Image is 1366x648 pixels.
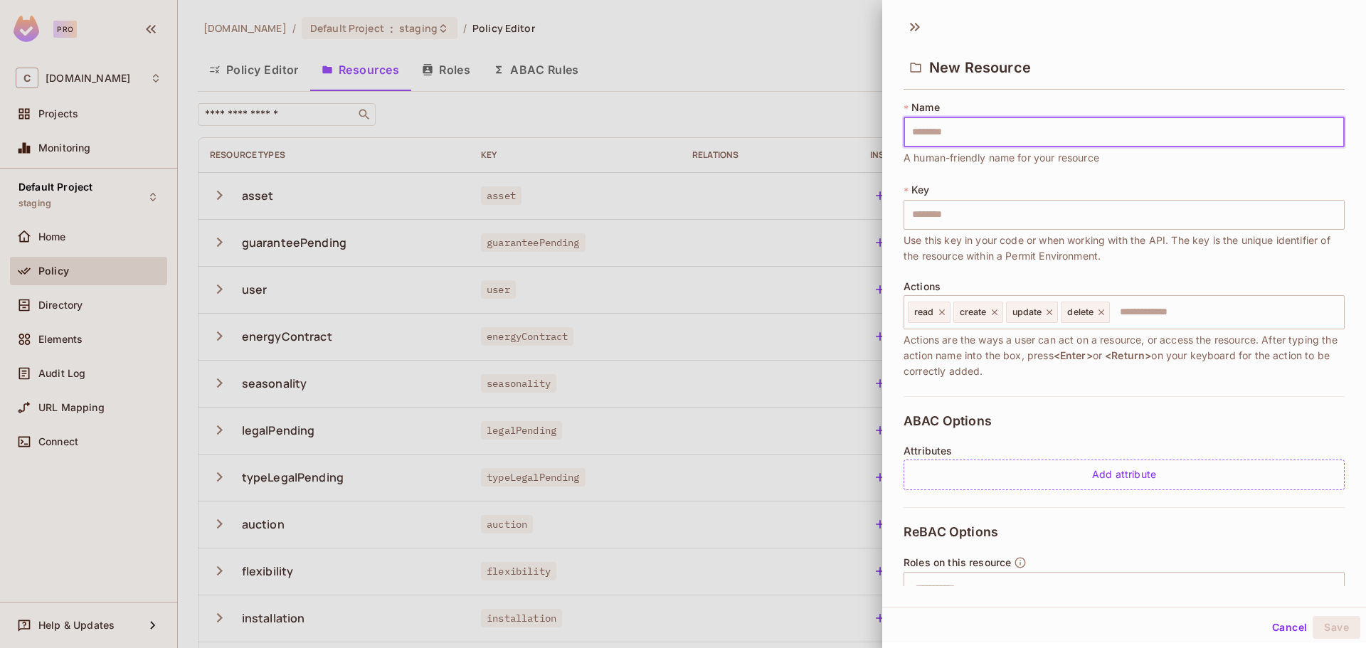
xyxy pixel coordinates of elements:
div: Add attribute [904,460,1345,490]
span: <Return> [1105,349,1151,361]
span: Attributes [904,445,953,457]
span: delete [1067,307,1094,318]
span: <Enter> [1054,349,1093,361]
span: A human-friendly name for your resource [904,150,1099,166]
div: create [953,302,1003,323]
div: delete [1061,302,1110,323]
span: Actions are the ways a user can act on a resource, or access the resource. After typing the actio... [904,332,1345,379]
button: Save [1313,616,1360,639]
button: Cancel [1266,616,1313,639]
div: update [1006,302,1059,323]
span: ReBAC Options [904,525,998,539]
span: Key [911,184,929,196]
span: Actions [904,281,941,292]
span: ABAC Options [904,414,992,428]
span: create [960,307,987,318]
div: read [908,302,951,323]
span: Name [911,102,940,113]
span: New Resource [929,59,1031,76]
span: Use this key in your code or when working with the API. The key is the unique identifier of the r... [904,233,1345,264]
span: read [914,307,934,318]
span: Roles on this resource [904,557,1011,568]
span: update [1012,307,1042,318]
